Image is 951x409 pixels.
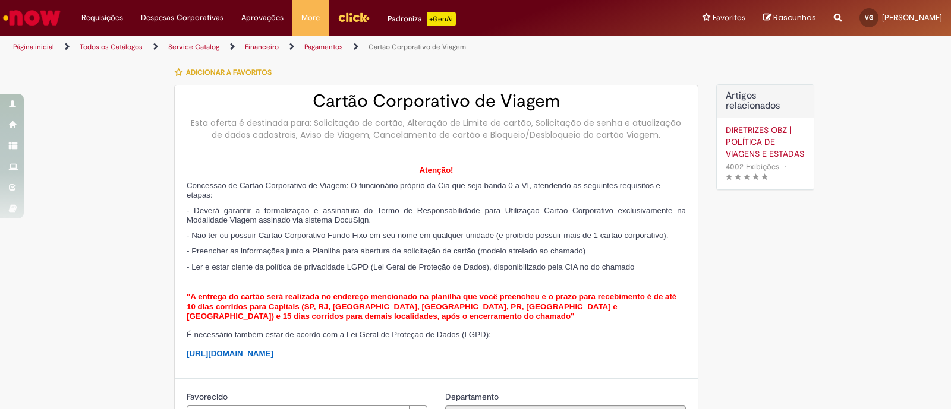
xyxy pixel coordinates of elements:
[301,12,320,24] span: More
[13,42,54,52] a: Página inicial
[187,246,585,255] span: - Preencher as informações junto a Planilha para abertura de solicitação de cartão (modelo atrela...
[187,262,634,271] span: - Ler e estar ciente da política de privacidade LGPD (Lei Geral de Proteção de Dados), disponibil...
[445,391,501,402] label: Somente leitura - Departamento
[187,206,686,224] span: - Deverá garantir a formalização e assinatura do Termo de Responsabilidade para Utilização Cartão...
[773,12,816,23] span: Rascunhos
[141,12,223,24] span: Despesas Corporativas
[187,349,273,358] a: [URL][DOMAIN_NAME]
[427,12,456,26] p: +GenAi
[80,42,143,52] a: Todos os Catálogos
[9,36,625,58] ul: Trilhas de página
[245,42,279,52] a: Financeiro
[81,12,123,24] span: Requisições
[726,161,779,172] span: 4002 Exibições
[187,330,491,339] span: É necessário também estar de acordo com a Lei Geral de Proteção de Dados (LGPD):
[186,68,272,77] span: Adicionar a Favoritos
[187,292,676,321] span: "A entrega do cartão será realizada no endereço mencionado na planilha que você preencheu e o pra...
[726,124,805,160] a: DIRETRIZES OBZ | POLÍTICA DE VIAGENS E ESTADAS
[713,12,745,24] span: Favoritos
[763,12,816,24] a: Rascunhos
[782,158,789,175] span: •
[174,60,278,85] button: Adicionar a Favoritos
[187,91,686,111] h2: Cartão Corporativo de Viagem
[304,42,343,52] a: Pagamentos
[388,12,456,26] div: Padroniza
[726,91,805,112] h3: Artigos relacionados
[241,12,284,24] span: Aprovações
[187,117,686,141] div: Esta oferta é destinada para: Solicitação de cartão, Alteração de Limite de cartão, Solicitação d...
[338,8,370,26] img: click_logo_yellow_360x200.png
[865,14,873,21] span: VG
[187,231,668,240] span: - Não ter ou possuir Cartão Corporativo Fundo Fixo em seu nome em qualquer unidade (e proibido po...
[369,42,466,52] a: Cartão Corporativo de Viagem
[1,6,62,30] img: ServiceNow
[419,166,453,175] span: Atenção!
[445,391,501,402] span: Somente leitura - Departamento
[882,12,942,23] span: [PERSON_NAME]
[187,391,230,402] span: Favorecido, Victor Alberti Gaia
[168,42,219,52] a: Service Catalog
[187,181,660,199] span: Concessão de Cartão Corporativo de Viagem: O funcionário próprio da Cia que seja banda 0 a VI, at...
